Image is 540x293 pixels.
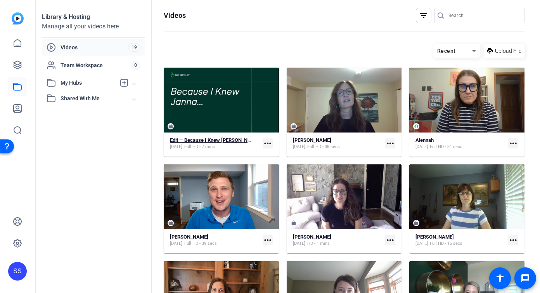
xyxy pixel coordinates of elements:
[415,234,454,240] strong: [PERSON_NAME]
[448,11,518,20] input: Search
[293,137,382,150] a: [PERSON_NAME][DATE]Full HD - 38 secs
[61,61,131,69] span: Team Workspace
[415,137,505,150] a: Alennah[DATE]Full HD - 31 secs
[415,144,428,150] span: [DATE]
[170,137,260,150] a: Edit — Because I Knew [PERSON_NAME][DATE]Full HD - 7 mins
[415,234,505,247] a: [PERSON_NAME][DATE]Full HD - 15 secs
[42,91,145,106] mat-expansion-panel-header: Shared With Me
[61,79,116,87] span: My Hubs
[12,12,24,24] img: blue-gradient.svg
[484,44,524,58] button: Upload File
[293,234,382,247] a: [PERSON_NAME][DATE]HD - 1 mins
[170,234,260,247] a: [PERSON_NAME][DATE]Full HD - 39 secs
[385,235,395,245] mat-icon: more_horiz
[437,48,456,54] span: Recent
[508,138,518,148] mat-icon: more_horiz
[293,137,331,143] strong: [PERSON_NAME]
[61,94,133,103] span: Shared With Me
[293,144,305,150] span: [DATE]
[495,47,521,55] span: Upload File
[521,274,530,283] mat-icon: message
[415,137,434,143] strong: Alennah
[61,44,128,51] span: Videos
[42,22,145,31] div: Manage all your videos here
[184,241,217,247] span: Full HD - 39 secs
[419,11,428,20] mat-icon: filter_list
[170,241,182,247] span: [DATE]
[430,144,462,150] span: Full HD - 31 secs
[170,137,260,143] strong: Edit — Because I Knew [PERSON_NAME]
[170,144,182,150] span: [DATE]
[263,138,273,148] mat-icon: more_horiz
[307,144,340,150] span: Full HD - 38 secs
[307,241,330,247] span: HD - 1 mins
[293,234,331,240] strong: [PERSON_NAME]
[385,138,395,148] mat-icon: more_horiz
[164,11,186,20] h1: Videos
[42,75,145,91] mat-expansion-panel-header: My Hubs
[184,144,215,150] span: Full HD - 7 mins
[508,235,518,245] mat-icon: more_horiz
[128,43,140,52] span: 19
[293,241,305,247] span: [DATE]
[8,262,27,281] div: SS
[495,274,505,283] mat-icon: accessibility
[430,241,462,247] span: Full HD - 15 secs
[42,12,145,22] div: Library & Hosting
[131,61,140,70] span: 0
[415,241,428,247] span: [DATE]
[263,235,273,245] mat-icon: more_horiz
[170,234,208,240] strong: [PERSON_NAME]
